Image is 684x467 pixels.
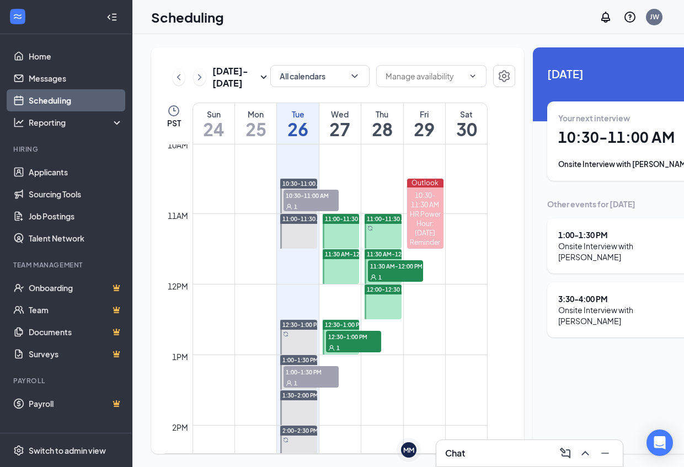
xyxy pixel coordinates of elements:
[404,109,445,120] div: Fri
[325,321,364,329] span: 12:30-1:00 PM
[294,379,297,387] span: 1
[165,210,190,222] div: 11am
[13,376,121,385] div: Payroll
[367,250,419,258] span: 11:30 AM-12:00 PM
[13,445,24,456] svg: Settings
[446,120,487,138] h1: 30
[29,67,123,89] a: Messages
[599,10,612,24] svg: Notifications
[282,321,322,329] span: 12:30-1:00 PM
[29,205,123,227] a: Job Postings
[468,72,477,80] svg: ChevronDown
[386,70,464,82] input: Manage availability
[29,117,124,128] div: Reporting
[286,203,292,210] svg: User
[29,89,123,111] a: Scheduling
[493,65,515,89] a: Settings
[336,344,340,352] span: 1
[319,109,361,120] div: Wed
[212,65,257,89] h3: [DATE] - [DATE]
[270,65,370,87] button: All calendarsChevronDown
[283,437,288,443] svg: Sync
[165,280,190,292] div: 12pm
[403,445,414,455] div: MM
[370,274,377,281] svg: User
[367,286,409,293] span: 12:00-12:30 PM
[445,447,465,459] h3: Chat
[283,331,288,337] svg: Sync
[579,447,592,460] svg: ChevronUp
[493,65,515,87] button: Settings
[277,109,318,120] div: Tue
[325,250,377,258] span: 11:30 AM-12:00 PM
[29,161,123,183] a: Applicants
[349,71,360,82] svg: ChevronDown
[282,391,318,399] span: 1:30-2:00 PM
[167,104,180,117] svg: Clock
[277,120,318,138] h1: 26
[650,12,659,22] div: JW
[173,69,185,85] button: ChevronLeft
[646,430,673,456] div: Open Intercom Messenger
[193,103,234,144] a: August 24, 2025
[29,277,123,299] a: OnboardingCrown
[378,273,382,281] span: 1
[13,117,24,128] svg: Analysis
[282,427,318,434] span: 2:00-2:30 PM
[12,11,23,22] svg: WorkstreamLogo
[498,69,511,83] svg: Settings
[29,343,123,365] a: SurveysCrown
[193,120,234,138] h1: 24
[173,71,184,84] svg: ChevronLeft
[557,444,574,462] button: ComposeMessage
[407,210,444,247] div: HR Power Hour: [DATE] Reminder
[367,215,410,223] span: 11:00-11:30 AM
[29,45,123,67] a: Home
[29,183,123,205] a: Sourcing Tools
[284,190,339,201] span: 10:30-11:00 AM
[319,103,361,144] a: August 27, 2025
[407,179,444,187] div: Outlook
[623,10,637,24] svg: QuestionInfo
[367,226,373,231] svg: Sync
[193,109,234,120] div: Sun
[29,393,123,415] a: PayrollCrown
[235,103,276,144] a: August 25, 2025
[319,120,361,138] h1: 27
[235,120,276,138] h1: 25
[325,215,368,223] span: 11:00-11:30 AM
[29,321,123,343] a: DocumentsCrown
[446,103,487,144] a: August 30, 2025
[257,71,270,84] svg: SmallChevronDown
[165,139,190,151] div: 10am
[106,12,117,23] svg: Collapse
[598,447,612,460] svg: Minimize
[151,8,224,26] h1: Scheduling
[328,345,335,351] svg: User
[361,109,403,120] div: Thu
[170,351,190,363] div: 1pm
[284,366,339,377] span: 1:00-1:30 PM
[282,356,318,364] span: 1:00-1:30 PM
[170,421,190,433] div: 2pm
[282,215,325,223] span: 11:00-11:30 AM
[194,69,206,85] button: ChevronRight
[29,445,106,456] div: Switch to admin view
[446,109,487,120] div: Sat
[407,191,444,210] div: 10:30-11:30 AM
[559,447,572,460] svg: ComposeMessage
[361,103,403,144] a: August 28, 2025
[326,331,381,342] span: 12:30-1:00 PM
[404,103,445,144] a: August 29, 2025
[13,260,121,270] div: Team Management
[282,180,325,187] span: 10:30-11:00 AM
[361,120,403,138] h1: 28
[368,260,423,271] span: 11:30 AM-12:00 PM
[404,120,445,138] h1: 29
[576,444,594,462] button: ChevronUp
[29,227,123,249] a: Talent Network
[294,203,297,211] span: 1
[167,117,181,128] span: PST
[13,144,121,154] div: Hiring
[596,444,614,462] button: Minimize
